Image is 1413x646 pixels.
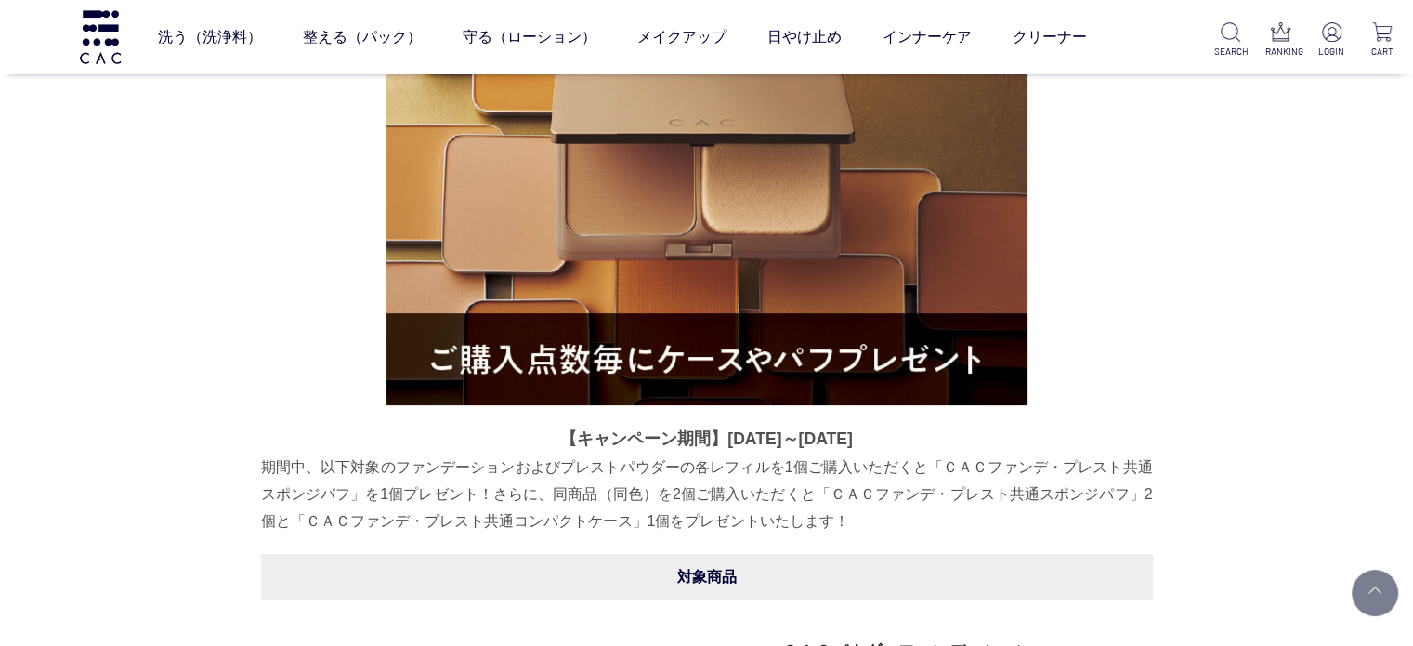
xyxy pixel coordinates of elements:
img: logo [77,10,124,63]
p: RANKING [1265,45,1298,59]
div: 対象商品 [261,554,1153,600]
p: CART [1366,45,1398,59]
a: クリーナー [1013,11,1087,63]
p: 期間中、以下対象のファンデーションおよびプレストパウダーの各レフィルを1個ご購入いただくと「ＣＡＣファンデ・プレスト共通スポンジパフ」を1個プレゼント！さらに、同商品（同色）を2個ご購入いただく... [261,454,1153,535]
a: RANKING [1265,22,1298,59]
a: 整える（パック） [303,11,422,63]
p: LOGIN [1315,45,1348,59]
a: インナーケア [883,11,972,63]
p: SEARCH [1214,45,1247,59]
a: 日やけ止め [767,11,842,63]
a: SEARCH [1214,22,1247,59]
p: 【キャンペーン期間】[DATE]～[DATE] [261,424,1153,454]
a: LOGIN [1315,22,1348,59]
a: 洗う（洗浄料） [158,11,262,63]
a: メイクアップ [637,11,726,63]
a: 守る（ローション） [463,11,596,63]
a: CART [1366,22,1398,59]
